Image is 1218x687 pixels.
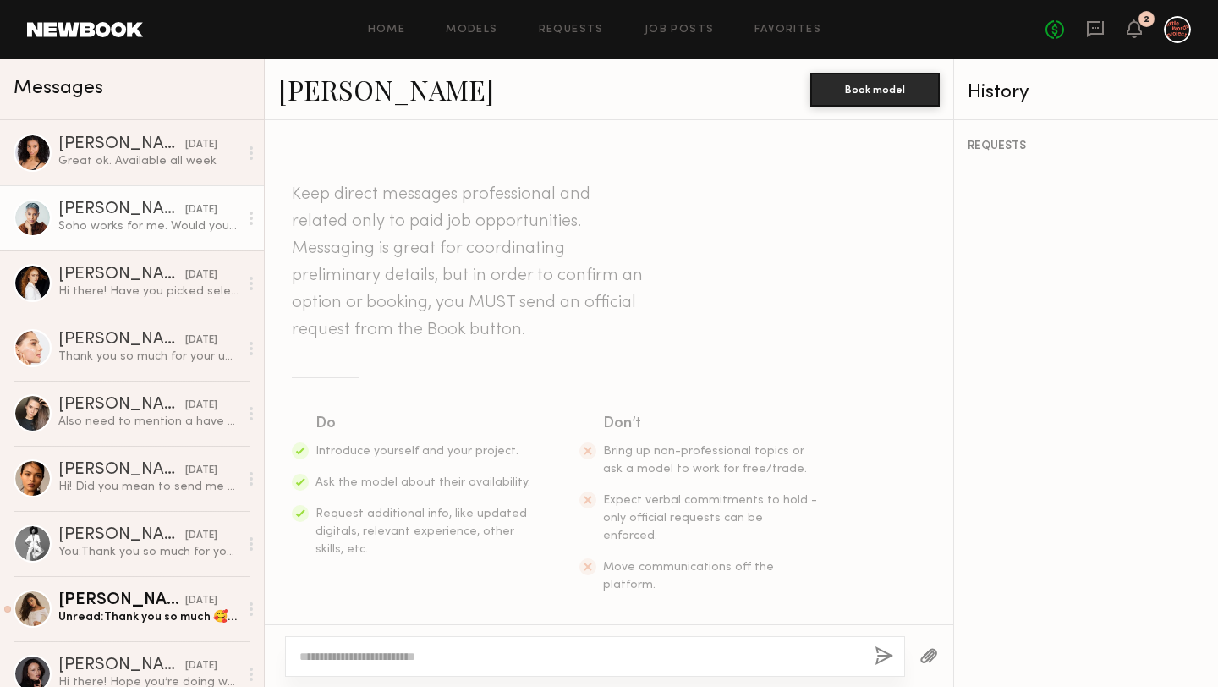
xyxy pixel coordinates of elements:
a: Book model [810,81,940,96]
div: [DATE] [185,658,217,674]
div: Hi there! Have you picked selects for this project? I’m still held as an option and available [DATE] [58,283,239,300]
div: [DATE] [185,398,217,414]
span: Messages [14,79,103,98]
div: [PERSON_NAME] [58,136,185,153]
div: [DATE] [185,137,217,153]
div: Also need to mention a have couple new tattoos on my arms, but they are small [58,414,239,430]
div: [DATE] [185,528,217,544]
div: Don’t [603,412,820,436]
div: [DATE] [185,202,217,218]
div: [DATE] [185,267,217,283]
div: Unread: Thank you so much 🥰🥰 [58,609,239,625]
span: Introduce yourself and your project. [315,446,518,457]
a: [PERSON_NAME] [278,71,494,107]
div: You: Thank you so much for your time! [58,544,239,560]
div: Soho works for me. Would you share the length of time and the rate and usage period, thanks. I ha... [58,218,239,234]
div: [PERSON_NAME] [58,397,185,414]
span: Expect verbal commitments to hold - only official requests can be enforced. [603,495,817,541]
div: History [968,83,1204,102]
div: [DATE] [185,333,217,349]
div: 2 [1144,15,1149,25]
div: [PERSON_NAME] [58,267,185,283]
header: Keep direct messages professional and related only to paid job opportunities. Messaging is great ... [292,181,647,343]
button: Book model [810,73,940,107]
a: Job Posts [645,25,715,36]
div: [PERSON_NAME] [58,462,185,479]
div: Thank you so much for your understanding. Let’s keep in touch, and I wish you all the best of luc... [58,349,239,365]
div: REQUESTS [968,140,1204,152]
div: Do [315,412,532,436]
div: Great ok. Available all week [58,153,239,169]
a: Home [368,25,406,36]
div: [PERSON_NAME] [58,201,185,218]
div: [PERSON_NAME] [58,592,185,609]
div: Hi! Did you mean to send me a request ? [58,479,239,495]
span: Move communications off the platform. [603,562,774,591]
div: [PERSON_NAME] [58,332,185,349]
span: Ask the model about their availability. [315,477,530,488]
span: Request additional info, like updated digitals, relevant experience, other skills, etc. [315,508,527,555]
a: Requests [539,25,604,36]
a: Models [446,25,497,36]
div: [PERSON_NAME] [58,657,185,674]
div: [DATE] [185,593,217,609]
div: [PERSON_NAME] [58,527,185,544]
span: Bring up non-professional topics or ask a model to work for free/trade. [603,446,807,475]
div: [DATE] [185,463,217,479]
a: Favorites [754,25,821,36]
